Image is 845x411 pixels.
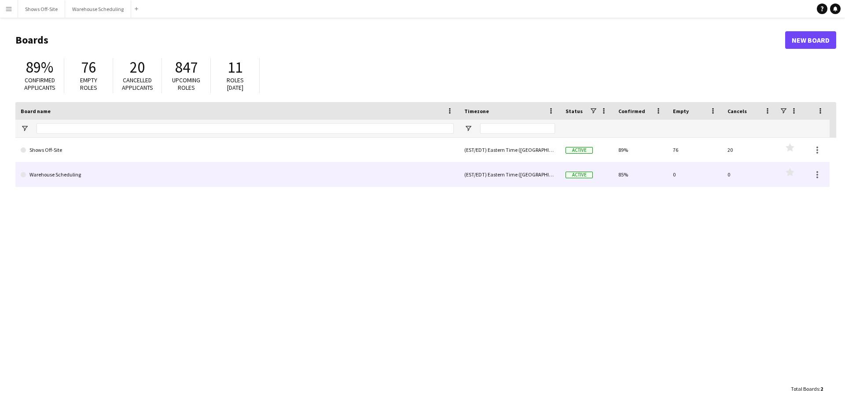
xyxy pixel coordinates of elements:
[26,58,53,77] span: 89%
[459,162,560,187] div: (EST/EDT) Eastern Time ([GEOGRAPHIC_DATA] & [GEOGRAPHIC_DATA])
[791,380,823,397] div: :
[122,76,153,92] span: Cancelled applicants
[480,123,555,134] input: Timezone Filter Input
[21,138,454,162] a: Shows Off-Site
[459,138,560,162] div: (EST/EDT) Eastern Time ([GEOGRAPHIC_DATA] & [GEOGRAPHIC_DATA])
[21,125,29,132] button: Open Filter Menu
[668,138,722,162] div: 76
[15,33,785,47] h1: Boards
[37,123,454,134] input: Board name Filter Input
[18,0,65,18] button: Shows Off-Site
[130,58,145,77] span: 20
[785,31,836,49] a: New Board
[566,147,593,154] span: Active
[566,108,583,114] span: Status
[81,58,96,77] span: 76
[227,76,244,92] span: Roles [DATE]
[722,162,777,187] div: 0
[228,58,242,77] span: 11
[566,172,593,178] span: Active
[21,108,51,114] span: Board name
[673,108,689,114] span: Empty
[791,385,819,392] span: Total Boards
[618,108,645,114] span: Confirmed
[21,162,454,187] a: Warehouse Scheduling
[820,385,823,392] span: 2
[727,108,747,114] span: Cancels
[668,162,722,187] div: 0
[172,76,200,92] span: Upcoming roles
[613,138,668,162] div: 89%
[464,125,472,132] button: Open Filter Menu
[65,0,131,18] button: Warehouse Scheduling
[722,138,777,162] div: 20
[464,108,489,114] span: Timezone
[613,162,668,187] div: 85%
[80,76,97,92] span: Empty roles
[24,76,55,92] span: Confirmed applicants
[175,58,198,77] span: 847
